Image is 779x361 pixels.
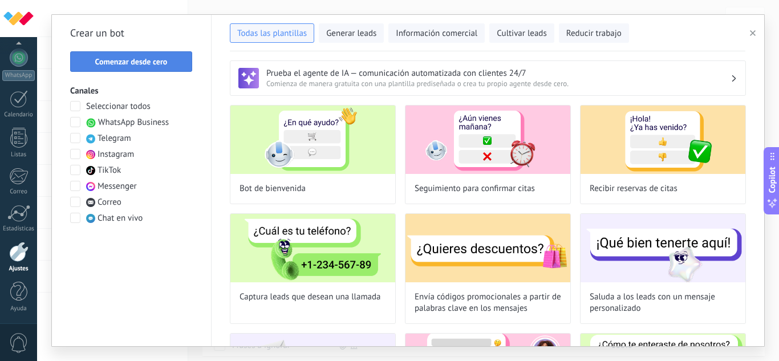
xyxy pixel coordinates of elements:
div: Ayuda [2,305,35,313]
span: Correo [98,197,121,208]
span: Todas las plantillas [237,28,307,39]
div: Listas [2,151,35,159]
span: Seguimiento para confirmar citas [415,183,535,194]
h2: Crear un bot [70,24,193,42]
button: Cultivar leads [489,23,554,43]
img: Seguimiento para confirmar citas [405,106,570,174]
div: Calendario [2,111,35,119]
span: Captura leads que desean una llamada [240,291,381,303]
h3: Canales [70,86,193,96]
div: Ajustes [2,265,35,273]
span: Recibir reservas de citas [590,183,677,194]
button: Información comercial [388,23,485,43]
span: TikTok [98,165,121,176]
span: Chat en vivo [98,213,143,224]
span: Telegram [98,133,131,144]
div: Correo [2,188,35,196]
img: Bot de bienvenida [230,106,395,174]
h3: Prueba el agente de IA — comunicación automatizada con clientes 24/7 [266,68,731,79]
span: Información comercial [396,28,477,39]
span: Copilot [766,167,778,193]
div: WhatsApp [2,70,35,81]
img: Captura leads que desean una llamada [230,214,395,282]
button: Generar leads [319,23,384,43]
span: Comienza de manera gratuita con una plantilla prediseñada o crea tu propio agente desde cero. [266,79,731,88]
span: Cultivar leads [497,28,546,39]
img: Recibir reservas de citas [581,106,745,174]
img: Saluda a los leads con un mensaje personalizado [581,214,745,282]
span: Reducir trabajo [566,28,622,39]
span: Bot de bienvenida [240,183,306,194]
span: Saluda a los leads con un mensaje personalizado [590,291,736,314]
span: Generar leads [326,28,376,39]
span: WhatsApp Business [98,117,169,128]
span: Envía códigos promocionales a partir de palabras clave en los mensajes [415,291,561,314]
span: Messenger [98,181,137,192]
span: Seleccionar todos [86,101,151,112]
div: Estadísticas [2,225,35,233]
button: Reducir trabajo [559,23,629,43]
span: Comenzar desde cero [95,58,168,66]
span: Instagram [98,149,134,160]
button: Todas las plantillas [230,23,314,43]
img: Envía códigos promocionales a partir de palabras clave en los mensajes [405,214,570,282]
button: Comenzar desde cero [70,51,192,72]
